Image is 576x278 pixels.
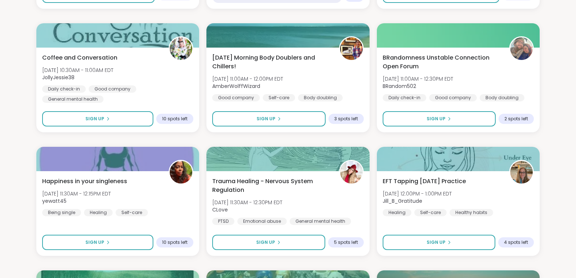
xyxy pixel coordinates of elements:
div: Body doubling [480,94,524,101]
button: Sign Up [212,111,325,126]
span: [DATE] 11:30AM - 12:15PM EDT [42,190,111,197]
span: [DATE] Morning Body Doublers and Chillers! [212,53,331,71]
div: Good company [429,94,477,101]
img: BRandom502 [510,37,533,60]
div: Being single [42,209,81,216]
span: 10 spots left [162,116,188,122]
span: EFT Tapping [DATE] Practice [383,177,466,186]
img: yewatt45 [170,161,192,184]
b: JollyJessie38 [42,74,74,81]
div: Emotional abuse [237,218,287,225]
div: Daily check-in [383,94,426,101]
img: Jill_B_Gratitude [510,161,533,184]
div: General mental health [290,218,351,225]
b: AmberWolffWizard [212,82,260,90]
span: Sign Up [256,239,275,246]
span: Sign Up [85,239,104,246]
b: BRandom502 [383,82,416,90]
div: PTSD [212,218,234,225]
div: Self-care [263,94,295,101]
span: Sign Up [427,239,446,246]
div: Healing [84,209,113,216]
b: yewatt45 [42,197,67,205]
span: [DATE] 12:00PM - 1:00PM EDT [383,190,452,197]
button: Sign Up [212,235,325,250]
span: 2 spots left [504,116,528,122]
div: General mental health [42,96,104,103]
span: [DATE] 11:00AM - 12:00PM EDT [212,75,283,82]
span: [DATE] 11:00AM - 12:30PM EDT [383,75,453,82]
span: Coffee and Conversation [42,53,117,62]
div: Self-care [116,209,148,216]
span: 4 spots left [504,239,528,245]
span: Sign Up [427,116,446,122]
span: [DATE] 10:30AM - 11:00AM EDT [42,67,113,74]
span: 3 spots left [334,116,358,122]
span: Trauma Healing - Nervous System Regulation [212,177,331,194]
span: [DATE] 11:30AM - 12:30PM EDT [212,199,282,206]
div: Healthy habits [450,209,493,216]
div: Good company [89,85,136,93]
button: Sign Up [42,235,153,250]
span: Sign Up [85,116,104,122]
img: JollyJessie38 [170,37,192,60]
span: 5 spots left [334,239,358,245]
span: Happiness in your singleness [42,177,127,186]
img: CLove [340,161,363,184]
div: Body doubling [298,94,343,101]
span: BRandomness Unstable Connection Open Forum [383,53,501,71]
button: Sign Up [383,111,496,126]
div: Self-care [414,209,447,216]
span: 10 spots left [162,239,188,245]
img: AmberWolffWizard [340,37,363,60]
span: Sign Up [257,116,275,122]
div: Daily check-in [42,85,86,93]
button: Sign Up [383,235,495,250]
div: Good company [212,94,260,101]
button: Sign Up [42,111,153,126]
b: CLove [212,206,228,213]
b: Jill_B_Gratitude [383,197,422,205]
div: Healing [383,209,411,216]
